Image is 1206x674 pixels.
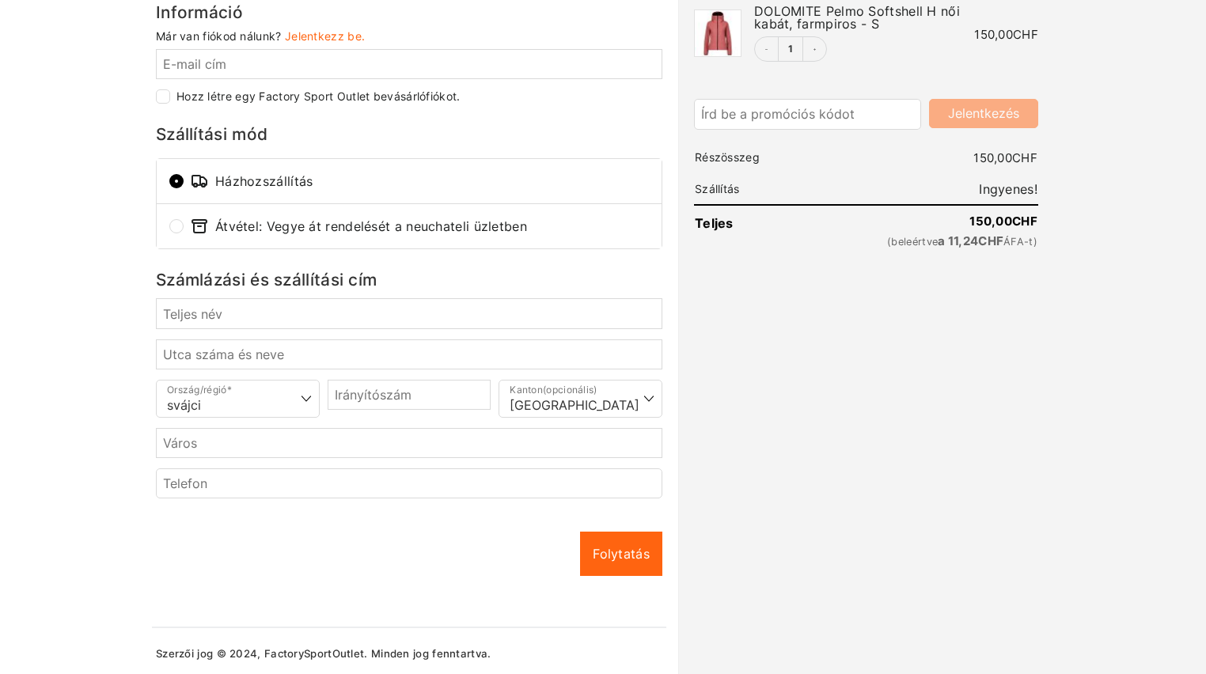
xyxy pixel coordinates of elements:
font: CHF [1012,150,1037,165]
input: Teljes név [156,298,662,328]
input: E-mail cím [156,49,662,79]
input: Telefon [156,468,662,498]
font: CHF [978,233,1003,248]
font: Szállítási mód [156,124,267,144]
button: Csökkentés [755,37,779,61]
font: CHF [1012,214,1037,229]
font: Számlázási és szállítási cím [156,270,377,290]
font: Szállítás [695,182,740,195]
font: 1 [788,43,793,55]
font: Információ [156,2,243,22]
font: Már van fiókod nálunk? [156,29,282,43]
button: Jelentkezés [929,99,1038,128]
font: Házhozszállítás [215,173,313,189]
input: Utca száma és neve [156,339,662,369]
font: Hozz létre egy Factory Sport Outlet bevásárlófiókot. [176,89,461,103]
font: Ingyenes! [979,181,1037,197]
font: a 11,24 [938,233,978,248]
button: Növekedés [802,37,826,61]
font: 150,00 [969,214,1012,229]
font: CHF [1013,27,1038,42]
font: 150,00 [973,150,1012,165]
a: Folytatás [580,532,662,576]
input: Írd be a promóciós kódot [694,99,921,129]
font: Jelentkezés [948,105,1019,121]
font: DOLOMITE Pelmo Softshell H női kabát, farmpiros - S [754,3,960,32]
font: Teljes [695,215,734,231]
font: (beleértve [887,236,938,248]
font: Szerzői jog © 2024, FactorySportOutlet. Minden jog fenntartva. [156,647,491,660]
input: Irányítószám [328,380,491,410]
a: Módosításhoz [779,44,802,54]
font: 150,00 [974,27,1013,42]
font: Részösszeg [695,151,760,165]
font: ÁFA-t) [1003,236,1037,248]
a: Jelentkezz be. [285,29,365,43]
input: Város [156,428,662,458]
font: Átvétel: Vegye át rendelését a neuchateli üzletben [215,218,527,234]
